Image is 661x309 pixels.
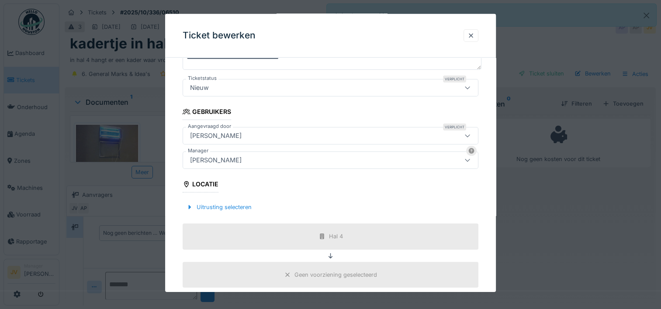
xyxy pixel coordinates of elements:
div: Hal 4 [329,232,343,240]
h3: Ticket bewerken [183,30,256,41]
label: Manager [186,147,210,154]
div: Verplicht [443,124,466,130]
label: Aangevraagd door [186,123,233,130]
div: [PERSON_NAME] [187,131,245,141]
label: Ticketstatus [186,75,218,82]
div: Geen voorziening geselecteerd [294,271,377,279]
div: Verplicht [443,76,466,82]
div: Gebruikers [183,105,231,120]
div: [PERSON_NAME] [187,155,245,165]
div: Nieuw [187,83,212,93]
div: Locatie [183,178,218,192]
label: Verwachte einddatum [188,290,244,300]
div: Uitrusting selecteren [183,201,255,213]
